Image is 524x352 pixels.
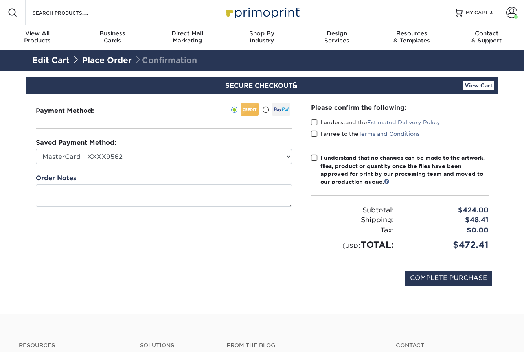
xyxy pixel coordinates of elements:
[305,225,400,236] div: Tax:
[75,30,149,44] div: Cards
[400,225,495,236] div: $0.00
[449,30,524,44] div: & Support
[224,30,299,37] span: Shop By
[225,82,299,89] span: SECURE CHECKOUT
[449,30,524,37] span: Contact
[374,30,449,37] span: Resources
[150,25,224,50] a: Direct MailMarketing
[82,55,132,65] a: Place Order
[311,118,440,126] label: I understand the
[75,25,149,50] a: BusinessCards
[490,10,493,15] span: 3
[134,55,197,65] span: Confirmation
[374,30,449,44] div: & Templates
[226,342,375,349] h4: From the Blog
[300,30,374,37] span: Design
[466,9,488,16] span: MY CART
[150,30,224,37] span: Direct Mail
[311,130,420,138] label: I agree to the
[75,30,149,37] span: Business
[224,30,299,44] div: Industry
[359,131,420,137] a: Terms and Conditions
[311,103,489,112] div: Please confirm the following:
[400,238,495,251] div: $472.41
[367,119,440,125] a: Estimated Delivery Policy
[223,4,302,21] img: Primoprint
[36,107,113,114] h3: Payment Method:
[140,342,215,349] h4: Solutions
[374,25,449,50] a: Resources& Templates
[400,215,495,225] div: $48.41
[400,205,495,216] div: $424.00
[224,25,299,50] a: Shop ByIndustry
[305,238,400,251] div: TOTAL:
[36,173,76,183] label: Order Notes
[305,205,400,216] div: Subtotal:
[19,342,128,349] h4: Resources
[320,154,489,186] div: I understand that no changes can be made to the artwork, files, product or quantity once the file...
[300,25,374,50] a: DesignServices
[300,30,374,44] div: Services
[449,25,524,50] a: Contact& Support
[463,81,494,90] a: View Cart
[396,342,505,349] a: Contact
[150,30,224,44] div: Marketing
[405,271,492,286] input: COMPLETE PURCHASE
[32,55,70,65] a: Edit Cart
[32,8,108,17] input: SEARCH PRODUCTS.....
[36,138,116,147] label: Saved Payment Method:
[305,215,400,225] div: Shipping:
[342,242,361,249] small: (USD)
